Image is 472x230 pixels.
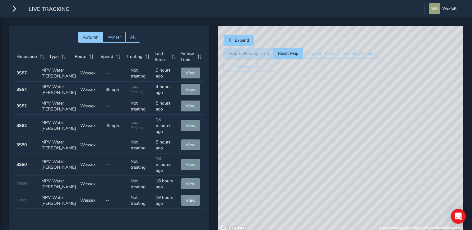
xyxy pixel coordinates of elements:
strong: 3S82 [16,103,27,109]
span: Route [75,54,86,59]
td: Not treating [128,176,154,192]
button: Wexfall [429,3,459,14]
td: Wessex [78,82,103,98]
td: MPV Water [PERSON_NAME] [39,153,78,176]
span: View [186,142,196,148]
button: Expand [224,35,254,46]
button: Autumn [78,32,103,43]
span: View [186,181,196,187]
button: View [181,139,200,150]
td: MPV Water [PERSON_NAME] [39,82,78,98]
td: Wessex [78,176,103,192]
td: -- [103,65,128,82]
span: View [186,197,196,203]
button: Weather (off) [224,61,273,72]
td: Wessex [78,65,103,82]
span: View [186,87,196,92]
span: Treating [126,54,142,59]
button: View [181,84,200,95]
span: Data Pending [131,121,151,130]
td: Not treating [128,192,154,209]
strong: 3S80 [16,162,27,167]
span: Headcode [16,54,37,59]
td: 18 hours ago [154,176,179,192]
button: View [181,120,200,131]
strong: 3S82 [16,123,27,129]
td: Not treating [128,153,154,176]
td: -- [103,192,128,209]
td: -- [103,98,128,115]
span: Speed [100,54,113,59]
span: Winter [108,34,121,40]
td: -- [103,153,128,176]
span: Data Pending [131,85,151,94]
span: View [186,162,196,167]
span: Expand [235,37,249,43]
button: View [181,68,200,78]
span: 98923 [16,198,27,203]
td: 13 minutes ago [154,115,179,137]
td: MPV Water [PERSON_NAME] [39,137,78,153]
span: Follow Train [180,51,195,63]
td: 5 hours ago [154,98,179,115]
td: 9 hours ago [154,65,179,82]
td: Not treating [128,137,154,153]
td: 13 minutes ago [154,153,179,176]
td: -- [103,176,128,192]
td: MPV Water [PERSON_NAME] [39,115,78,137]
td: 36mph [103,82,128,98]
td: Not treating [128,98,154,115]
span: Type [49,54,59,59]
span: All [130,34,136,40]
td: Wessex [78,137,103,153]
strong: 3S84 [16,87,27,92]
span: Live Tracking [29,5,70,14]
td: 19 hours ago [154,192,179,209]
span: Last Seen [155,51,169,63]
button: Cluster Trains [303,48,339,59]
td: MPV Water [PERSON_NAME] [39,65,78,82]
strong: 3S80 [16,142,27,148]
span: 98922 [16,181,27,186]
td: -- [103,137,128,153]
td: MPV Water [PERSON_NAME] [39,176,78,192]
td: Not treating [128,65,154,82]
td: 45mph [103,115,128,137]
td: Wessex [78,98,103,115]
button: See all UK trains [339,48,380,59]
strong: 3S87 [16,70,27,76]
span: View [186,103,196,109]
button: Reset Map [273,48,303,59]
button: Winter [103,32,125,43]
button: View [181,159,200,170]
td: 4 hours ago [154,82,179,98]
button: View [181,195,200,206]
td: Wessex [78,115,103,137]
td: Wessex [78,153,103,176]
div: Open Intercom Messenger [451,209,466,224]
td: MPV Water [PERSON_NAME] [39,98,78,115]
button: View [181,101,200,111]
span: Autumn [83,34,99,40]
button: All [125,32,140,43]
button: View [181,178,200,189]
span: Wexfall [442,3,456,14]
td: Wessex [78,192,103,209]
img: diamond-layout [429,3,440,14]
span: View [186,123,196,129]
td: MPV Water [PERSON_NAME] [39,192,78,209]
span: View [186,70,196,76]
td: 8 hours ago [154,137,179,153]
